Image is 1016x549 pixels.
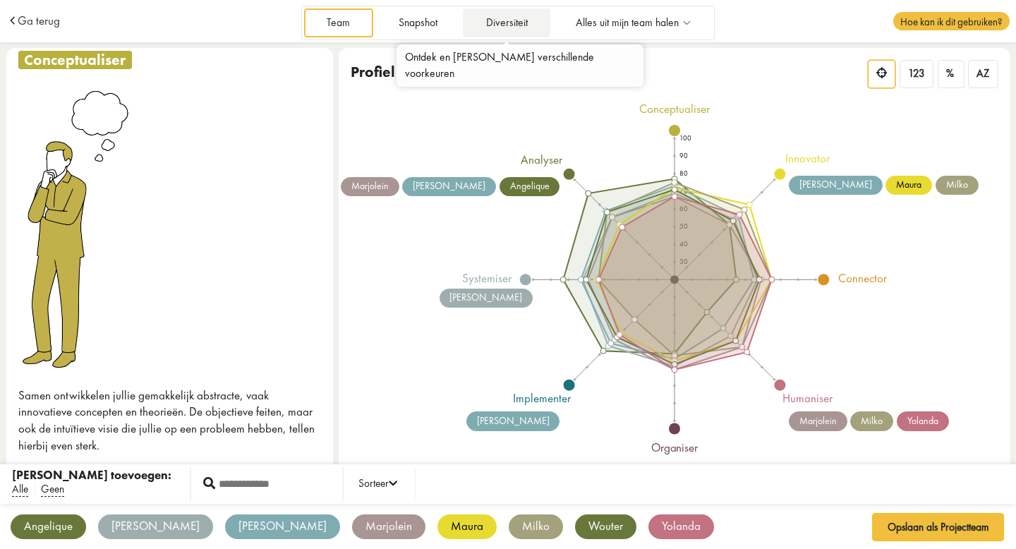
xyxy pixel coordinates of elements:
div: Wouter [575,514,636,539]
div: Maura [437,514,497,539]
tspan: humaniser [782,390,833,406]
tspan: implementer [512,390,571,406]
p: Samen ontwikkelen jullie gemakkelijk abstracte, vaak innovatieve concepten en theorieën. De objec... [18,387,321,454]
div: [PERSON_NAME] toevoegen: [12,467,171,484]
button: Opslaan als Projectteam [872,513,1005,541]
span: Profiel [351,62,395,81]
div: Milko [509,514,563,539]
span: conceptualiser [18,51,132,69]
div: [PERSON_NAME] [789,176,883,195]
tspan: innovator [785,150,830,166]
span: AZ [976,67,989,80]
div: Yolanda [897,411,949,430]
tspan: conceptualiser [639,101,710,116]
span: Alles uit mijn team halen [576,17,679,29]
div: Marjolein [341,177,399,196]
div: [PERSON_NAME] [402,177,496,196]
span: Geen [41,482,64,497]
text: 100 [679,133,691,143]
tspan: connector [838,270,888,286]
a: Ga terug [18,15,60,27]
div: Milko [850,411,893,430]
div: Marjolein [352,514,425,539]
div: Marjolein [789,411,847,430]
div: Yolanda [648,514,714,539]
tspan: organiser [651,440,698,455]
tspan: analyser [521,152,563,167]
a: Alles uit mijn team halen [553,8,713,37]
div: Milko [936,176,979,195]
a: Snapshot [375,8,460,37]
div: [PERSON_NAME] [98,514,213,539]
text: 90 [679,151,688,160]
span: % [946,67,954,80]
a: Team [304,8,373,37]
div: Maura [885,176,932,195]
text: 80 [679,169,688,178]
img: conceptualiser.png [18,87,133,369]
div: Angelique [500,177,560,196]
a: Diversiteit [463,8,550,37]
div: Angelique [11,514,86,539]
div: [PERSON_NAME] [440,289,533,308]
div: [PERSON_NAME] [466,411,560,430]
span: 123 [908,67,925,80]
span: Alle [12,482,28,497]
tspan: systemiser [461,270,512,286]
div: [PERSON_NAME] [225,514,340,539]
span: Hoe kan ik dit gebruiken? [893,12,1009,30]
div: Sorteer [358,476,397,493]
